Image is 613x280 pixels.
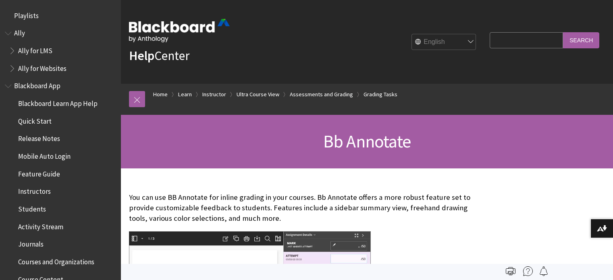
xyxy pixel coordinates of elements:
a: Grading Tasks [364,89,397,100]
a: Ultra Course View [237,89,279,100]
span: Ally for LMS [18,44,52,55]
span: Playlists [14,9,39,20]
a: Instructor [202,89,226,100]
img: More help [523,266,533,276]
p: You can use BB Annotate for inline grading in your courses. Bb Annotate offers a more robust feat... [129,192,486,224]
span: Ally [14,27,25,37]
select: Site Language Selector [412,34,476,50]
span: Journals [18,238,44,249]
span: Students [18,202,46,213]
span: Bb Annotate [323,130,411,152]
span: Feature Guide [18,167,60,178]
span: Quick Start [18,114,52,125]
img: Print [506,266,515,276]
span: Instructors [18,185,51,196]
span: Courses and Organizations [18,255,94,266]
span: Ally for Websites [18,62,66,73]
img: Blackboard by Anthology [129,19,230,42]
a: Learn [178,89,192,100]
img: Follow this page [539,266,549,276]
a: Assessments and Grading [290,89,353,100]
a: Home [153,89,168,100]
span: Blackboard Learn App Help [18,97,98,108]
span: Blackboard App [14,79,60,90]
span: Mobile Auto Login [18,149,71,160]
span: Release Notes [18,132,60,143]
strong: Help [129,48,154,64]
span: Activity Stream [18,220,63,231]
nav: Book outline for Playlists [5,9,116,23]
a: HelpCenter [129,48,189,64]
nav: Book outline for Anthology Ally Help [5,27,116,75]
input: Search [563,32,599,48]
